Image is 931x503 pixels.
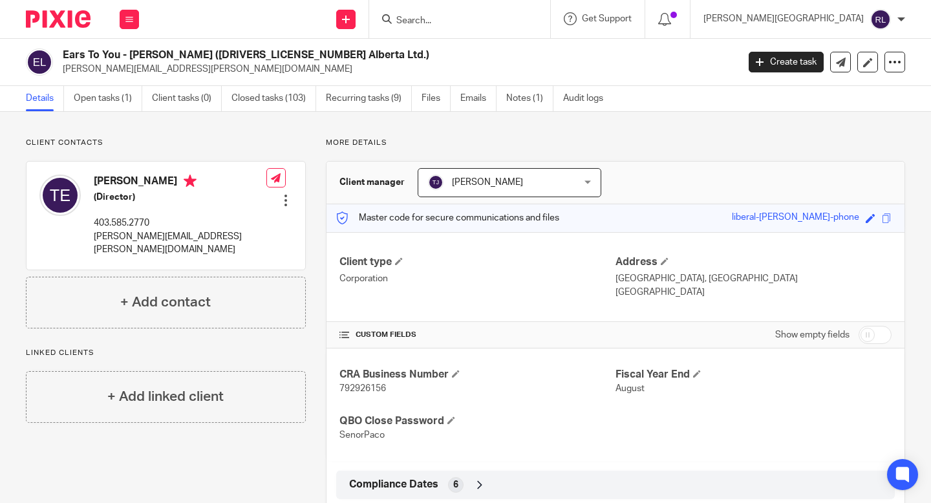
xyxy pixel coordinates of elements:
h5: (Director) [94,191,266,204]
p: Master code for secure communications and files [336,211,559,224]
img: svg%3E [26,48,53,76]
h4: Client type [339,255,615,269]
h4: CUSTOM FIELDS [339,330,615,340]
p: [PERSON_NAME][GEOGRAPHIC_DATA] [703,12,864,25]
a: Details [26,86,64,111]
img: svg%3E [39,175,81,216]
p: [PERSON_NAME][EMAIL_ADDRESS][PERSON_NAME][DOMAIN_NAME] [63,63,729,76]
a: Notes (1) [506,86,553,111]
p: Client contacts [26,138,306,148]
span: [PERSON_NAME] [452,178,523,187]
h4: + Add linked client [107,387,224,407]
h3: Client manager [339,176,405,189]
p: Linked clients [26,348,306,358]
h4: [PERSON_NAME] [94,175,266,191]
span: 6 [453,478,458,491]
p: Corporation [339,272,615,285]
span: Get Support [582,14,632,23]
h4: Fiscal Year End [615,368,892,381]
a: Create task [749,52,824,72]
input: Search [395,16,511,27]
h4: Address [615,255,892,269]
span: Compliance Dates [349,478,438,491]
a: Client tasks (0) [152,86,222,111]
p: 403.585.2770 [94,217,266,230]
img: svg%3E [428,175,444,190]
a: Audit logs [563,86,613,111]
a: Closed tasks (103) [231,86,316,111]
img: svg%3E [870,9,891,30]
h2: Ears To You - [PERSON_NAME] ([DRIVERS_LICENSE_NUMBER] Alberta Ltd.) [63,48,596,62]
span: 792926156 [339,384,386,393]
a: Open tasks (1) [74,86,142,111]
p: [PERSON_NAME][EMAIL_ADDRESS][PERSON_NAME][DOMAIN_NAME] [94,230,266,257]
div: liberal-[PERSON_NAME]-phone [732,211,859,226]
p: [GEOGRAPHIC_DATA] [615,286,892,299]
a: Recurring tasks (9) [326,86,412,111]
img: Pixie [26,10,91,28]
h4: CRA Business Number [339,368,615,381]
p: [GEOGRAPHIC_DATA], [GEOGRAPHIC_DATA] [615,272,892,285]
a: Files [422,86,451,111]
h4: QBO Close Password [339,414,615,428]
span: August [615,384,645,393]
label: Show empty fields [775,328,850,341]
p: More details [326,138,905,148]
span: SenorPaco [339,431,385,440]
h4: + Add contact [120,292,211,312]
a: Emails [460,86,497,111]
i: Primary [184,175,197,187]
